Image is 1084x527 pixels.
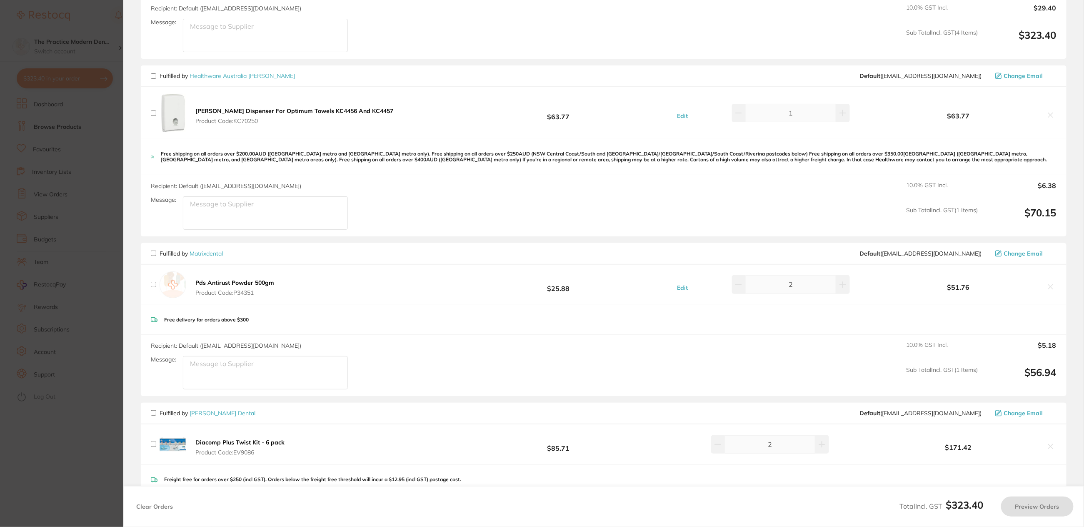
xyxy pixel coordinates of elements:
[993,250,1057,257] button: Change Email
[985,4,1057,23] output: $29.40
[151,5,301,12] span: Recipient: Default ( [EMAIL_ADDRESS][DOMAIN_NAME] )
[151,182,301,190] span: Recipient: Default ( [EMAIL_ADDRESS][DOMAIN_NAME] )
[1001,497,1074,517] button: Preview Orders
[134,497,175,517] button: Clear Orders
[907,182,978,200] span: 10.0 % GST Incl.
[860,250,982,257] span: sales@matrixdental.com.au
[985,341,1057,360] output: $5.18
[993,72,1057,80] button: Change Email
[985,29,1057,52] output: $323.40
[674,112,690,120] button: Edit
[875,444,1042,451] b: $171.42
[190,409,255,417] a: [PERSON_NAME] Dental
[190,72,295,80] a: Healthware Australia [PERSON_NAME]
[160,410,255,417] p: Fulfilled by
[860,73,982,79] span: info@healthwareaustralia.com.au
[907,366,978,389] span: Sub Total Incl. GST ( 1 Items)
[860,250,881,257] b: Default
[193,279,277,296] button: Pds Antirust Powder 500gm Product Code:P34351
[160,94,186,132] img: OTI4cjJ2NA
[160,431,186,458] img: d3UydWl4OA
[860,72,881,80] b: Default
[1004,73,1043,79] span: Change Email
[985,366,1057,389] output: $56.94
[875,284,1042,291] b: $51.76
[164,477,461,482] p: Freight free for orders over $250 (incl GST). Orders below the freight free threshold will incur ...
[900,502,984,510] span: Total Incl. GST
[674,284,690,291] button: Edit
[907,207,978,230] span: Sub Total Incl. GST ( 1 Items)
[193,107,396,125] button: [PERSON_NAME] Dispenser For Optimum Towels KC4456 And KC4457 Product Code:KC70250
[993,409,1057,417] button: Change Email
[1004,250,1043,257] span: Change Email
[860,410,982,417] span: sales@piksters.com
[860,409,881,417] b: Default
[468,437,649,452] b: $85.71
[907,4,978,23] span: 10.0 % GST Incl.
[151,19,176,26] label: Message:
[195,449,285,456] span: Product Code: EV9086
[160,250,223,257] p: Fulfilled by
[468,277,649,292] b: $25.88
[946,499,984,511] b: $323.40
[985,207,1057,230] output: $70.15
[195,439,285,446] b: Diacomp Plus Twist Kit - 6 pack
[985,182,1057,200] output: $6.38
[1004,410,1043,417] span: Change Email
[907,29,978,52] span: Sub Total Incl. GST ( 4 Items)
[164,317,249,323] p: Free delivery for orders above $300
[195,289,274,296] span: Product Code: P34351
[151,342,301,349] span: Recipient: Default ( [EMAIL_ADDRESS][DOMAIN_NAME] )
[875,112,1042,120] b: $63.77
[468,105,649,121] b: $63.77
[195,107,393,115] b: [PERSON_NAME] Dispenser For Optimum Towels KC4456 And KC4457
[161,151,1057,163] p: Free shipping on all orders over $200.00AUD ([GEOGRAPHIC_DATA] metro and [GEOGRAPHIC_DATA] metro ...
[151,196,176,203] label: Message:
[190,250,223,257] a: Matrixdental
[160,73,295,79] p: Fulfilled by
[907,341,978,360] span: 10.0 % GST Incl.
[151,356,176,363] label: Message:
[195,118,393,124] span: Product Code: KC70250
[195,279,274,286] b: Pds Antirust Powder 500gm
[160,271,186,298] img: empty.jpg
[193,439,287,456] button: Diacomp Plus Twist Kit - 6 pack Product Code:EV9086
